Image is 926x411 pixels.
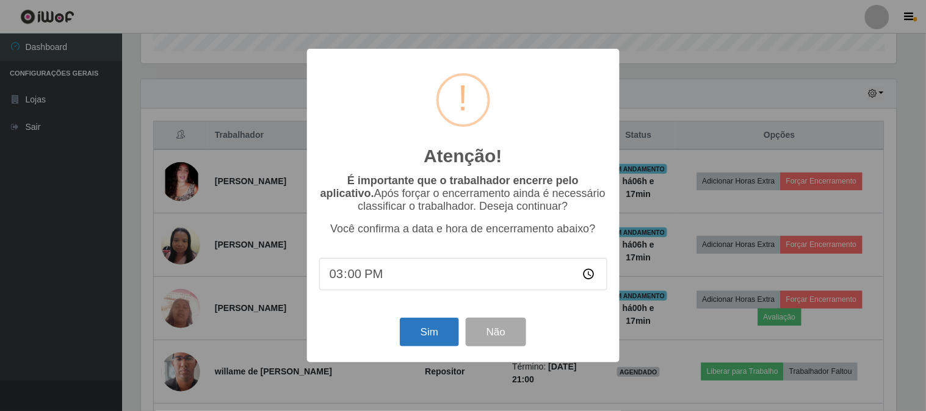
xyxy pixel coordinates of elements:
button: Sim [400,318,459,346]
button: Não [466,318,526,346]
h2: Atenção! [424,145,502,167]
p: Você confirma a data e hora de encerramento abaixo? [319,223,607,235]
p: Após forçar o encerramento ainda é necessário classificar o trabalhador. Deseja continuar? [319,174,607,213]
b: É importante que o trabalhador encerre pelo aplicativo. [320,174,579,199]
